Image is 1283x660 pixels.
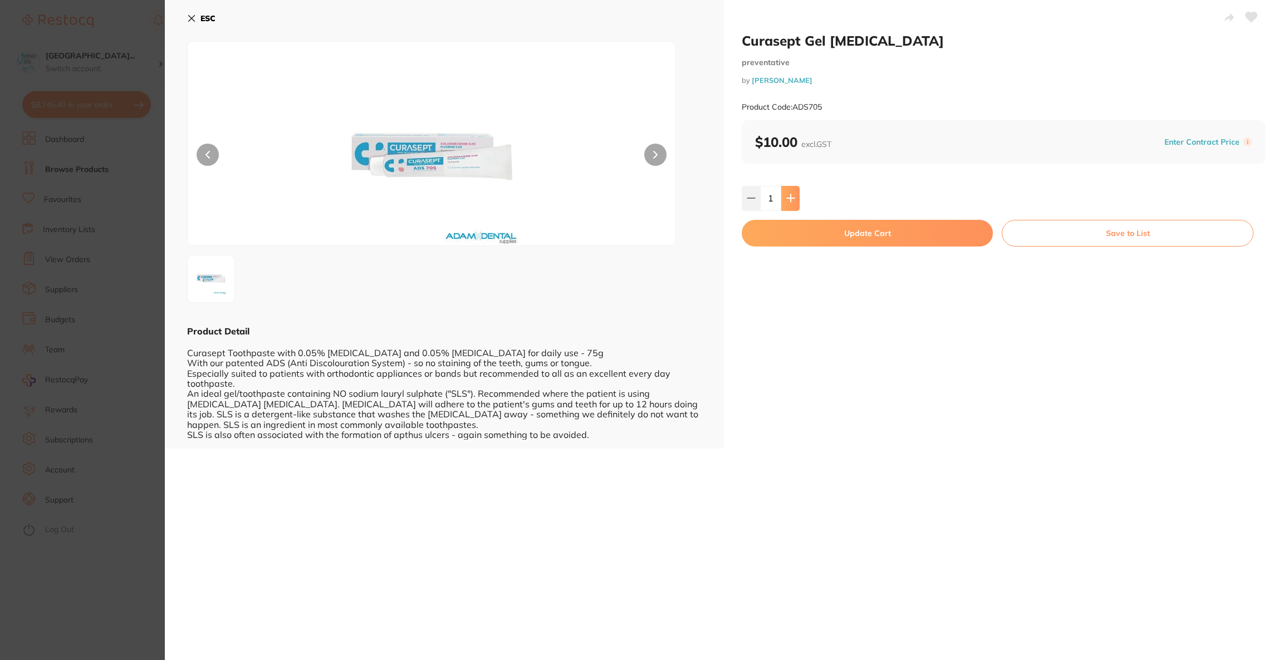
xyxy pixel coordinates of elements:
[801,139,831,149] span: excl. GST
[752,76,812,85] a: [PERSON_NAME]
[742,220,993,247] button: Update Cart
[187,337,702,440] div: Curasept Toothpaste with 0.05% [MEDICAL_DATA] and 0.05% [MEDICAL_DATA] for daily use - 75g With o...
[1243,137,1252,146] label: i
[742,32,1265,49] h2: Curasept Gel [MEDICAL_DATA]
[742,76,1265,85] small: by
[755,134,831,150] b: $10.00
[742,58,1265,67] small: preventative
[1161,137,1243,147] button: Enter Contract Price
[742,102,822,112] small: Product Code: ADS705
[191,259,231,299] img: NS5qcGc
[285,70,577,245] img: NS5qcGc
[187,326,249,337] b: Product Detail
[1002,220,1253,247] button: Save to List
[187,9,216,28] button: ESC
[200,13,216,23] b: ESC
